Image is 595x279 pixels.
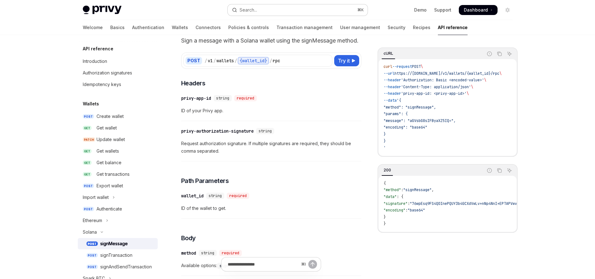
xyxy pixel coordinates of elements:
[505,50,513,58] button: Ask AI
[78,79,158,90] a: Idempotency keys
[97,136,125,143] div: Update wallet
[238,57,269,64] div: {wallet_id}
[414,7,427,13] a: Demo
[87,265,98,269] span: POST
[384,208,405,213] span: "encoding"
[83,207,94,211] span: POST
[438,20,468,35] a: API reference
[397,194,403,199] span: : {
[181,107,361,114] span: ID of your Privy app.
[78,180,158,191] a: POSTExport wallet
[83,69,132,77] div: Authorization signatures
[186,57,202,64] div: POST
[78,203,158,215] a: POSTAuthenticate
[384,201,408,206] span: "signature"
[499,71,502,76] span: \
[97,205,122,213] div: Authenticate
[83,172,92,177] span: GET
[83,137,95,142] span: PATCH
[83,58,107,65] div: Introduction
[78,67,158,79] a: Authorization signatures
[209,193,222,198] span: string
[181,95,211,101] div: privy-app-id
[78,56,158,67] a: Introduction
[83,114,94,119] span: POST
[276,20,333,35] a: Transaction management
[273,58,280,64] div: rpc
[403,187,432,192] span: "signMessage"
[181,234,196,242] span: Body
[78,157,158,168] a: GETGet balance
[505,166,513,175] button: Ask AI
[208,58,213,64] div: v1
[83,6,121,14] img: light logo
[234,95,257,101] div: required
[181,193,204,199] div: wallet_id
[384,187,401,192] span: "method"
[83,100,99,108] h5: Wallets
[384,221,386,226] span: }
[240,6,257,14] div: Search...
[78,215,158,226] button: Toggle Ethereum section
[78,192,158,203] button: Toggle Import wallet section
[503,5,513,15] button: Toggle dark mode
[384,215,386,220] span: }
[421,64,423,69] span: \
[357,8,364,13] span: ⌘ K
[83,184,94,188] span: POST
[83,149,92,154] span: GET
[78,226,158,238] button: Toggle Solana section
[384,98,397,103] span: --data
[384,71,394,76] span: --url
[205,58,207,64] div: /
[216,58,234,64] div: wallets
[382,50,395,57] div: cURL
[405,208,408,213] span: :
[181,205,361,212] span: ID of the wallet to get.
[227,193,249,199] div: required
[78,134,158,145] a: PATCHUpdate wallet
[459,5,498,15] a: Dashboard
[408,208,425,213] span: "base64"
[384,91,401,96] span: --header
[382,166,393,174] div: 200
[259,129,272,134] span: string
[384,132,386,137] span: }
[270,58,272,64] div: /
[83,228,97,236] div: Solana
[338,57,350,64] span: Try it
[384,78,401,83] span: --header
[394,71,499,76] span: https://[DOMAIN_NAME]/v1/wallets/{wallet_id}/rpc
[83,194,109,201] div: Import wallet
[495,166,503,175] button: Copy the contents from the code block
[334,55,359,66] button: Try it
[181,128,254,134] div: privy-authorization-signature
[485,166,493,175] button: Report incorrect code
[201,251,214,256] span: string
[97,113,124,120] div: Create wallet
[181,140,361,155] span: Request authorization signature. If multiple signatures are required, they should be comma separa...
[408,201,410,206] span: :
[235,58,237,64] div: /
[392,64,412,69] span: --request
[471,84,473,89] span: \
[87,241,98,246] span: POST
[83,20,103,35] a: Welcome
[78,145,158,157] a: GETGet wallets
[78,261,158,272] a: POSTsignAndSendTransaction
[384,118,456,123] span: "message": "aGVsbG8sIFByaXZ5IQ=",
[464,7,488,13] span: Dashboard
[228,257,299,271] input: Ask a question...
[228,4,368,16] button: Open search
[401,187,403,192] span: :
[213,58,216,64] div: /
[97,159,121,166] div: Get balance
[181,176,229,185] span: Path Parameters
[340,20,380,35] a: User management
[388,20,405,35] a: Security
[308,260,317,269] button: Send message
[401,78,484,83] span: 'Authorization: Basic <encoded-value>'
[132,20,164,35] a: Authentication
[384,105,436,110] span: "method": "signMessage",
[434,7,451,13] a: Support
